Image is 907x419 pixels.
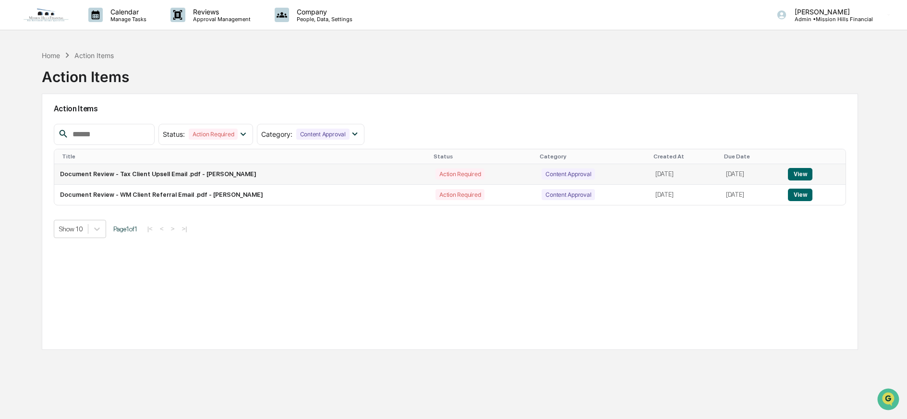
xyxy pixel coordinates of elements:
div: Action Items [74,51,114,60]
div: Created At [653,153,716,160]
a: View [788,191,812,198]
div: We're available if you need us! [33,83,121,91]
div: Start new chat [33,73,157,83]
p: Manage Tasks [103,16,151,23]
span: Page 1 of 1 [113,225,137,233]
button: > [168,225,178,233]
span: Data Lookup [19,139,60,149]
div: 🗄️ [70,122,77,130]
p: Calendar [103,8,151,16]
div: 🔎 [10,140,17,148]
span: Category : [261,130,292,138]
div: Action Required [435,189,484,200]
td: Document Review - Tax Client Upsell Email .pdf - [PERSON_NAME] [54,164,430,185]
div: Action Items [42,60,129,85]
div: Content Approval [296,129,350,140]
a: 🗄️Attestations [66,117,123,134]
a: Powered byPylon [68,162,116,170]
div: Status [434,153,532,160]
td: [DATE] [720,164,783,185]
div: Due Date [724,153,779,160]
p: How can we help? [10,20,175,36]
td: [DATE] [650,185,720,205]
span: Pylon [96,163,116,170]
iframe: Open customer support [876,387,902,413]
img: 1746055101610-c473b297-6a78-478c-a979-82029cc54cd1 [10,73,27,91]
button: View [788,189,812,201]
button: |< [145,225,156,233]
a: 🖐️Preclearance [6,117,66,134]
span: Attestations [79,121,119,131]
a: 🔎Data Lookup [6,135,64,153]
div: Title [62,153,426,160]
p: Approval Management [185,16,255,23]
button: < [157,225,167,233]
button: View [788,168,812,180]
div: Content Approval [542,189,595,200]
td: [DATE] [650,164,720,185]
div: 🖐️ [10,122,17,130]
div: Action Required [189,129,238,140]
td: Document Review - WM Client Referral Email .pdf - [PERSON_NAME] [54,185,430,205]
a: View [788,170,812,178]
div: Category [540,153,646,160]
td: [DATE] [720,185,783,205]
p: Company [289,8,357,16]
p: Admin • Mission Hills Financial [787,16,873,23]
p: [PERSON_NAME] [787,8,873,16]
div: Home [42,51,60,60]
img: logo [23,8,69,22]
h2: Action Items [54,104,846,113]
p: People, Data, Settings [289,16,357,23]
button: >| [179,225,190,233]
div: Action Required [435,168,484,180]
div: Content Approval [542,168,595,180]
span: Status : [163,130,185,138]
button: Start new chat [163,76,175,88]
p: Reviews [185,8,255,16]
span: Preclearance [19,121,62,131]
